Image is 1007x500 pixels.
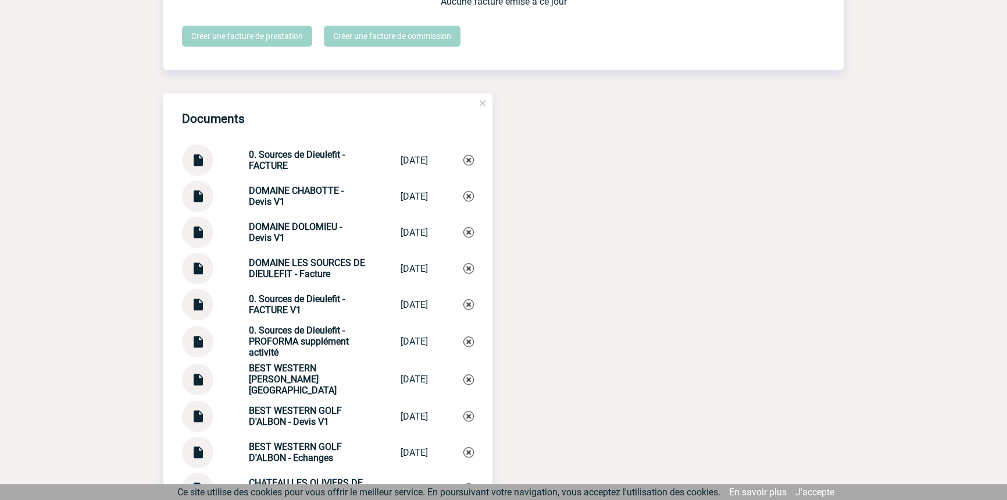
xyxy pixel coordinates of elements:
strong: BEST WESTERN GOLF D'ALBON - Devis V1 [249,405,342,427]
strong: DOMAINE CHABOTTE - Devis V1 [249,185,344,207]
img: Supprimer [463,374,474,385]
a: Créer une facture de commission [324,26,460,47]
div: [DATE] [401,374,428,385]
img: Supprimer [463,336,474,347]
a: J'accepte [795,487,834,498]
div: [DATE] [401,411,428,422]
a: Créer une facture de prestation [182,26,312,47]
img: Supprimer [463,411,474,421]
div: [DATE] [401,336,428,347]
strong: 0. Sources de Dieulefit - FACTURE V1 [249,293,345,315]
strong: 0. Sources de Dieulefit - PROFORMA supplément activité [249,325,349,358]
div: [DATE] [401,191,428,202]
a: En savoir plus [729,487,787,498]
img: close.png [477,98,488,108]
img: Supprimer [463,447,474,458]
div: [DATE] [401,227,428,238]
strong: CHATEAU LES OLIVIERS DE [PERSON_NAME] [249,477,363,499]
div: [DATE] [401,155,428,166]
strong: 0. Sources de Dieulefit - FACTURE [249,149,345,171]
img: Supprimer [463,155,474,165]
img: Supprimer [463,263,474,274]
div: [DATE] [401,299,428,310]
div: [DATE] [401,483,428,494]
img: Supprimer [463,483,474,494]
strong: BEST WESTERN GOLF D'ALBON - Echanges [249,441,342,463]
div: [DATE] [401,263,428,274]
strong: DOMAINE LES SOURCES DE DIEULEFIT - Facture [249,257,365,279]
span: Ce site utilise des cookies pour vous offrir le meilleur service. En poursuivant votre navigation... [177,487,720,498]
strong: DOMAINE DOLOMIEU - Devis V1 [249,221,342,243]
h4: Documents [182,112,245,126]
img: Supprimer [463,227,474,237]
strong: BEST WESTERN [PERSON_NAME][GEOGRAPHIC_DATA] [249,363,337,396]
div: [DATE] [401,447,428,458]
img: Supprimer [463,299,474,310]
img: Supprimer [463,191,474,201]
